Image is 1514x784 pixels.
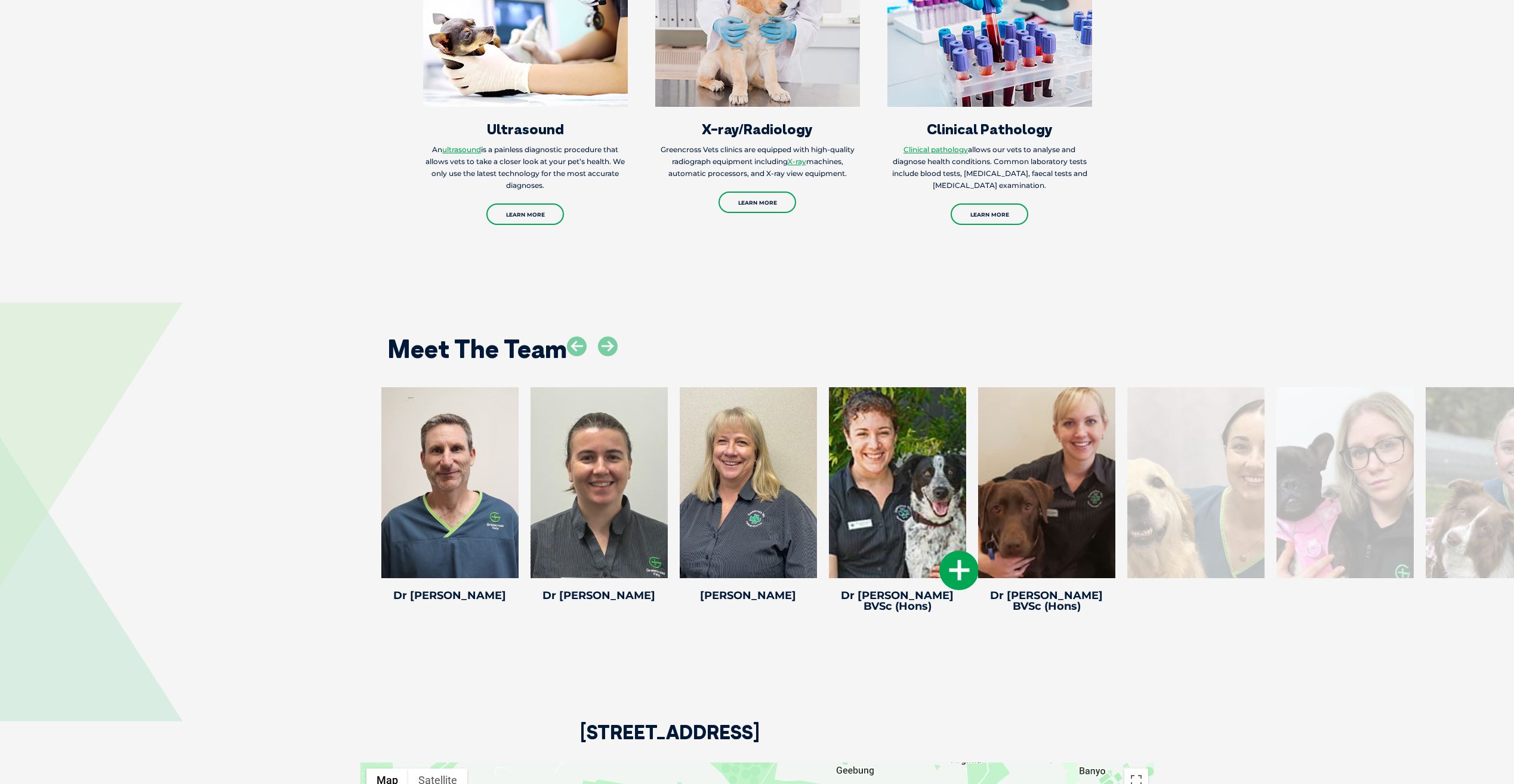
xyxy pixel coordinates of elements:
[978,590,1115,612] h4: Dr [PERSON_NAME] BVSc (Hons)
[904,145,968,154] a: Clinical pathology
[423,122,628,136] h3: Ultrasound
[655,122,860,136] h3: X-ray/Radiology
[381,590,519,601] h4: Dr [PERSON_NAME]
[531,590,668,601] h4: Dr [PERSON_NAME]
[887,122,1092,136] h3: Clinical Pathology
[655,144,860,180] p: Greencross Vets clinics are equipped with high-quality radiograph equipment including machines, a...
[486,203,564,225] a: Learn More
[680,590,817,601] h4: [PERSON_NAME]
[788,157,806,166] a: X-ray
[719,192,796,213] a: Learn More
[442,145,481,154] a: ultrasound
[580,723,760,763] h2: [STREET_ADDRESS]
[387,337,567,362] h2: Meet The Team
[829,590,966,612] h4: Dr [PERSON_NAME] BVSc (Hons)
[423,144,628,192] p: An is a painless diagnostic procedure that allows vets to take a closer look at your pet’s health...
[951,203,1028,225] a: Learn More
[887,144,1092,192] p: allows our vets to analyse and diagnose health conditions. Common laboratory tests include blood ...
